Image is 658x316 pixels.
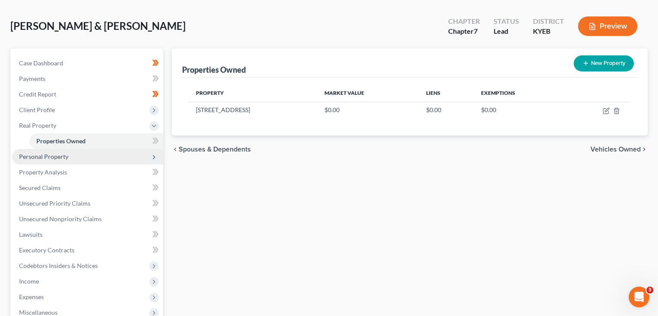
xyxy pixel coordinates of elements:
span: 7 [474,27,478,35]
a: Executory Contracts [12,242,163,258]
i: chevron_right [641,146,648,153]
span: Credit Report [19,90,56,98]
td: [STREET_ADDRESS] [189,102,318,118]
span: Personal Property [19,153,68,160]
span: Codebtors Insiders & Notices [19,262,98,269]
span: Expenses [19,293,44,300]
button: Vehicles Owned chevron_right [591,146,648,153]
span: Executory Contracts [19,246,74,254]
span: [PERSON_NAME] & [PERSON_NAME] [10,19,186,32]
span: Client Profile [19,106,55,113]
i: chevron_left [172,146,179,153]
span: Property Analysis [19,168,67,176]
div: Properties Owned [182,64,246,75]
a: Case Dashboard [12,55,163,71]
td: $0.00 [318,102,419,118]
span: Unsecured Priority Claims [19,200,90,207]
span: Unsecured Nonpriority Claims [19,215,102,222]
span: 3 [646,287,653,293]
button: Preview [578,16,637,36]
span: Real Property [19,122,56,129]
th: Property [189,84,318,102]
span: Payments [19,75,45,82]
div: Lead [494,26,519,36]
a: Lawsuits [12,227,163,242]
span: Spouses & Dependents [179,146,251,153]
a: Payments [12,71,163,87]
div: Chapter [448,16,480,26]
span: Properties Owned [36,137,86,145]
button: chevron_left Spouses & Dependents [172,146,251,153]
div: Status [494,16,519,26]
button: New Property [574,55,634,71]
iframe: Intercom live chat [629,287,649,307]
th: Liens [419,84,474,102]
th: Market Value [318,84,419,102]
a: Secured Claims [12,180,163,196]
td: $0.00 [474,102,565,118]
span: Case Dashboard [19,59,63,67]
div: District [533,16,564,26]
a: Unsecured Priority Claims [12,196,163,211]
div: KYEB [533,26,564,36]
a: Credit Report [12,87,163,102]
span: Vehicles Owned [591,146,641,153]
td: $0.00 [419,102,474,118]
th: Exemptions [474,84,565,102]
span: Miscellaneous [19,309,58,316]
span: Income [19,277,39,285]
a: Properties Owned [29,133,163,149]
span: Lawsuits [19,231,42,238]
div: Chapter [448,26,480,36]
a: Unsecured Nonpriority Claims [12,211,163,227]
span: Secured Claims [19,184,61,191]
a: Property Analysis [12,164,163,180]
